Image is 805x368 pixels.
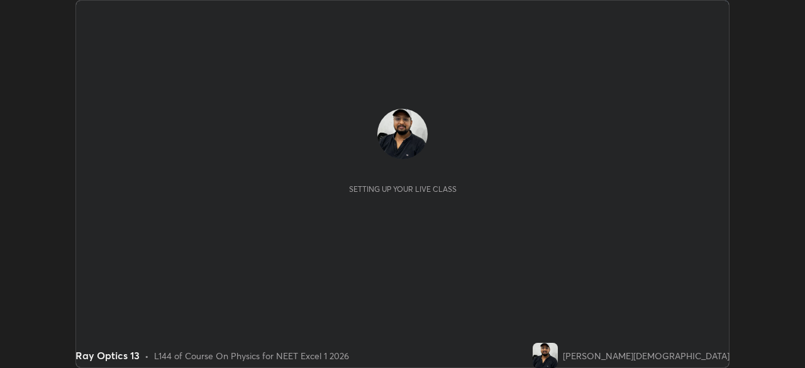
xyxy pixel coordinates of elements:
[349,184,457,194] div: Setting up your live class
[75,348,140,363] div: Ray Optics 13
[154,349,349,362] div: L144 of Course On Physics for NEET Excel 1 2026
[145,349,149,362] div: •
[563,349,730,362] div: [PERSON_NAME][DEMOGRAPHIC_DATA]
[533,343,558,368] img: 1899b2883f274fe6831501f89e15059c.jpg
[377,109,428,159] img: 1899b2883f274fe6831501f89e15059c.jpg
